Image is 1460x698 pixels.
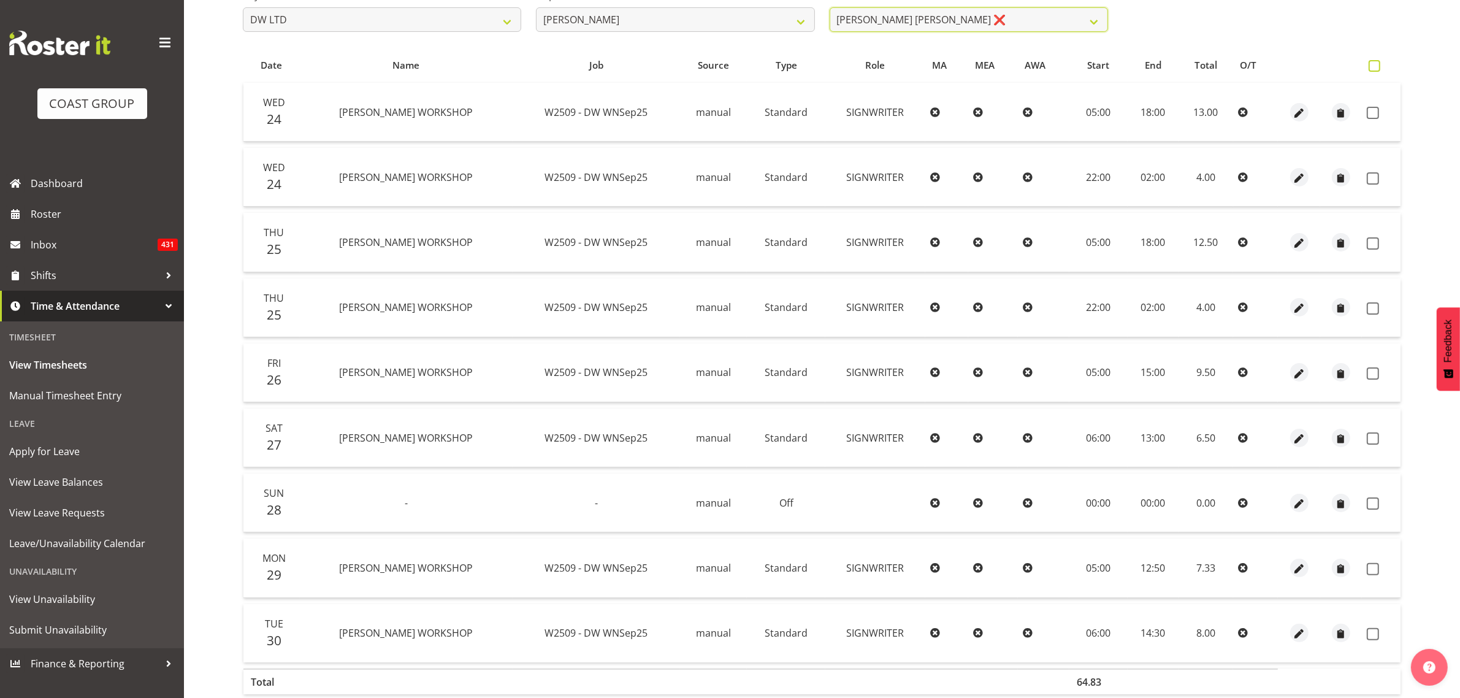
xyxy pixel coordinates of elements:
[747,604,825,662] td: Standard
[545,626,648,640] span: W2509 - DW WNSep25
[31,266,159,285] span: Shifts
[847,236,904,249] span: SIGNWRITER
[264,291,284,305] span: Thu
[31,654,159,673] span: Finance & Reporting
[405,496,408,510] span: -
[696,171,731,184] span: manual
[1179,539,1233,597] td: 7.33
[267,306,281,323] span: 25
[267,240,281,258] span: 25
[1128,278,1179,337] td: 02:00
[747,148,825,207] td: Standard
[9,31,110,55] img: Rosterit website logo
[1128,604,1179,662] td: 14:30
[696,366,731,379] span: manual
[3,436,181,467] a: Apply for Leave
[847,301,904,314] span: SIGNWRITER
[266,421,283,435] span: Sat
[3,584,181,615] a: View Unavailability
[263,96,285,109] span: Wed
[545,105,648,119] span: W2509 - DW WNSep25
[1069,213,1128,272] td: 05:00
[933,58,947,72] span: MA
[847,626,904,640] span: SIGNWRITER
[545,236,648,249] span: W2509 - DW WNSep25
[1179,408,1233,467] td: 6.50
[747,343,825,402] td: Standard
[1179,83,1233,142] td: 13.00
[1069,604,1128,662] td: 06:00
[747,539,825,597] td: Standard
[158,239,178,251] span: 431
[589,58,603,72] span: Job
[545,431,648,445] span: W2509 - DW WNSep25
[267,566,281,583] span: 29
[267,371,281,388] span: 26
[267,501,281,518] span: 28
[1128,474,1179,532] td: 00:00
[866,58,885,72] span: Role
[3,559,181,584] div: Unavailability
[1128,539,1179,597] td: 12:50
[1437,307,1460,391] button: Feedback - Show survey
[3,324,181,350] div: Timesheet
[3,528,181,559] a: Leave/Unavailability Calendar
[1069,474,1128,532] td: 00:00
[847,366,904,379] span: SIGNWRITER
[595,496,598,510] span: -
[1194,58,1217,72] span: Total
[1145,58,1161,72] span: End
[267,356,281,370] span: Fri
[9,621,175,639] span: Submit Unavailability
[267,632,281,649] span: 30
[267,110,281,128] span: 24
[1179,604,1233,662] td: 8.00
[847,171,904,184] span: SIGNWRITER
[1128,148,1179,207] td: 02:00
[9,386,175,405] span: Manual Timesheet Entry
[1128,343,1179,402] td: 15:00
[696,431,731,445] span: manual
[9,356,175,374] span: View Timesheets
[1179,474,1233,532] td: 0.00
[975,58,995,72] span: MEA
[1069,343,1128,402] td: 05:00
[261,58,282,72] span: Date
[1240,58,1256,72] span: O/T
[545,561,648,575] span: W2509 - DW WNSep25
[1423,661,1435,673] img: help-xxl-2.png
[1025,58,1045,72] span: AWA
[1069,539,1128,597] td: 05:00
[696,496,731,510] span: manual
[339,236,473,249] span: [PERSON_NAME] WORKSHOP
[31,297,159,315] span: Time & Attendance
[1443,320,1454,362] span: Feedback
[9,442,175,461] span: Apply for Leave
[747,408,825,467] td: Standard
[1069,278,1128,337] td: 22:00
[3,497,181,528] a: View Leave Requests
[1128,408,1179,467] td: 13:00
[267,436,281,453] span: 27
[1069,408,1128,467] td: 06:00
[3,380,181,411] a: Manual Timesheet Entry
[243,669,300,694] th: Total
[339,626,473,640] span: [PERSON_NAME] WORKSHOP
[1087,58,1109,72] span: Start
[1069,83,1128,142] td: 05:00
[9,473,175,491] span: View Leave Balances
[545,171,648,184] span: W2509 - DW WNSep25
[31,205,178,223] span: Roster
[339,366,473,379] span: [PERSON_NAME] WORKSHOP
[696,626,731,640] span: manual
[265,617,283,631] span: Tue
[747,83,825,142] td: Standard
[262,551,286,565] span: Mon
[264,226,284,239] span: Thu
[267,175,281,193] span: 24
[847,561,904,575] span: SIGNWRITER
[9,504,175,522] span: View Leave Requests
[339,171,473,184] span: [PERSON_NAME] WORKSHOP
[698,58,729,72] span: Source
[1128,213,1179,272] td: 18:00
